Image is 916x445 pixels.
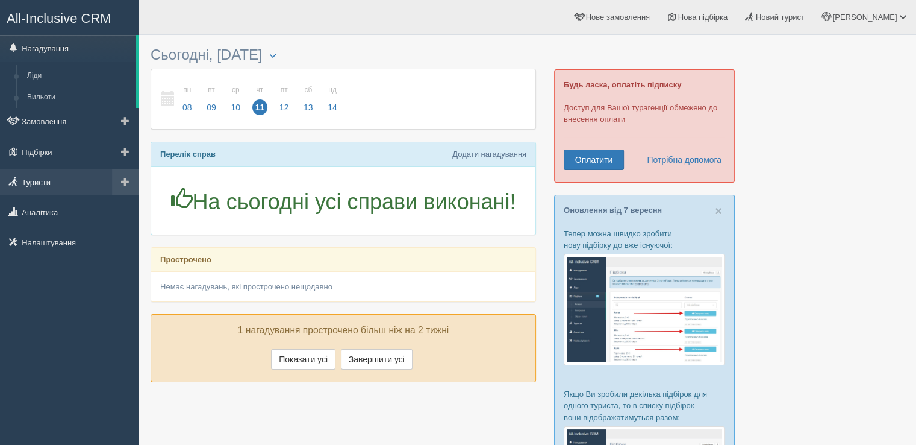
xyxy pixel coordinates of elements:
h3: Сьогодні, [DATE] [151,47,536,63]
b: Прострочено [160,255,211,264]
span: 09 [204,99,219,115]
span: × [715,204,722,218]
a: нд 14 [321,78,341,120]
span: 12 [276,99,292,115]
small: пн [179,85,195,95]
button: Показати усі [271,349,335,370]
small: сб [301,85,316,95]
a: чт 11 [249,78,272,120]
span: 10 [228,99,243,115]
a: пт 12 [273,78,296,120]
img: %D0%BF%D1%96%D0%B4%D0%B1%D1%96%D1%80%D0%BA%D0%B0-%D1%82%D1%83%D1%80%D0%B8%D1%81%D1%82%D1%83-%D1%8... [564,254,725,365]
small: вт [204,85,219,95]
span: Нова підбірка [678,13,728,22]
a: Оновлення від 7 вересня [564,206,662,215]
h1: На сьогодні усі справи виконані! [160,188,526,214]
span: Нове замовлення [586,13,650,22]
div: Доступ для Вашої турагенції обмежено до внесення оплати [554,69,735,183]
a: Потрібна допомога [639,150,722,170]
p: Тепер можна швидко зробити нову підбірку до вже існуючої: [564,228,725,251]
p: Якщо Ви зробили декілька підбірок для одного туриста, то в списку підбірок вони відображатимуться... [564,388,725,423]
a: Вильоти [22,87,136,109]
a: вт 09 [200,78,223,120]
span: 14 [325,99,340,115]
span: [PERSON_NAME] [832,13,897,22]
a: Додати нагадування [452,150,526,159]
div: Немає нагадувань, які прострочено нещодавно [151,272,535,301]
a: пн 08 [176,78,199,120]
p: 1 нагадування прострочено більш ніж на 2 тижні [160,324,526,338]
span: Новий турист [756,13,805,22]
span: 11 [252,99,268,115]
a: All-Inclusive CRM [1,1,138,34]
span: 08 [179,99,195,115]
button: Close [715,204,722,217]
a: Оплатити [564,150,624,170]
small: чт [252,85,268,95]
span: 13 [301,99,316,115]
span: All-Inclusive CRM [7,11,111,26]
small: пт [276,85,292,95]
a: ср 10 [224,78,247,120]
small: нд [325,85,340,95]
b: Будь ласка, оплатіть підписку [564,80,681,89]
small: ср [228,85,243,95]
b: Перелік справ [160,150,216,159]
button: Завершити усі [341,349,413,370]
a: Ліди [22,65,136,87]
a: сб 13 [297,78,320,120]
